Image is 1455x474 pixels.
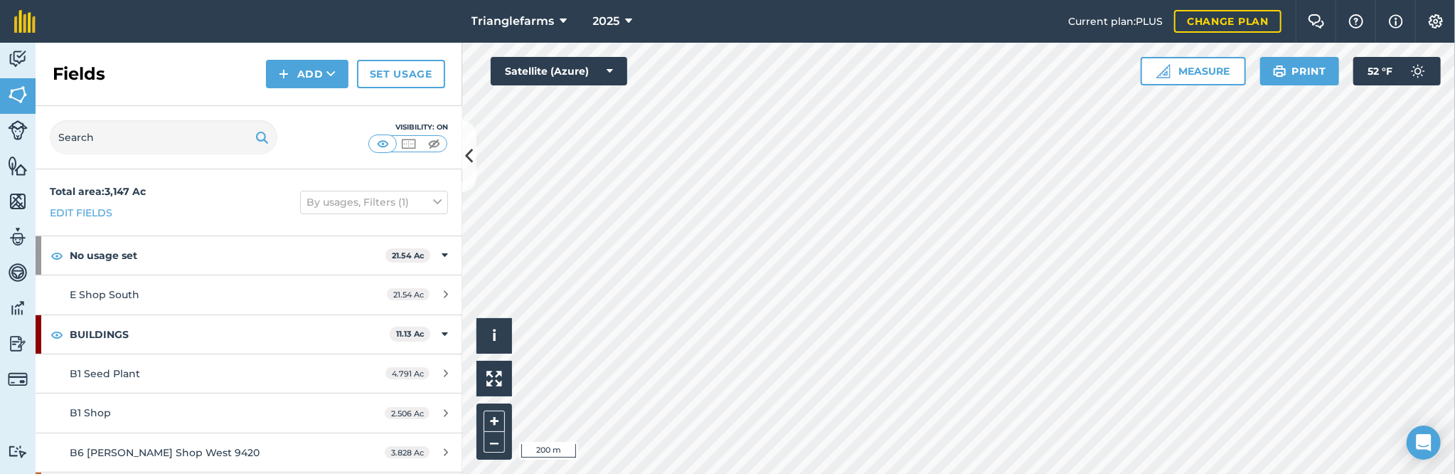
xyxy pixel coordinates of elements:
[1404,57,1432,85] img: svg+xml;base64,PD94bWwgdmVyc2lvbj0iMS4wIiBlbmNvZGluZz0idXRmLTgiPz4KPCEtLSBHZW5lcmF0b3I6IEFkb2JlIE...
[392,251,425,260] strong: 21.54 Ac
[53,63,105,85] h2: Fields
[36,236,462,275] div: No usage set21.54 Ac
[36,394,462,432] a: B1 Shop2.506 Ac
[36,433,462,472] a: B6 [PERSON_NAME] Shop West 94203.828 Ac
[36,315,462,354] div: BUILDINGS11.13 Ac
[400,137,417,151] img: svg+xml;base64,PHN2ZyB4bWxucz0iaHR0cDovL3d3dy53My5vcmcvMjAwMC9zdmciIHdpZHRoPSI1MCIgaGVpZ2h0PSI0MC...
[1308,14,1325,28] img: Two speech bubbles overlapping with the left bubble in the forefront
[1427,14,1444,28] img: A cog icon
[70,288,139,301] span: E Shop South
[368,122,448,133] div: Visibility: On
[471,13,555,30] span: Trianglefarms
[1141,57,1246,85] button: Measure
[8,48,28,70] img: svg+xml;base64,PD94bWwgdmVyc2lvbj0iMS4wIiBlbmNvZGluZz0idXRmLTgiPz4KPCEtLSBHZW5lcmF0b3I6IEFkb2JlIE...
[8,155,28,177] img: svg+xml;base64,PHN2ZyB4bWxucz0iaHR0cDovL3d3dy53My5vcmcvMjAwMC9zdmciIHdpZHRoPSI1NiIgaGVpZ2h0PSI2MC...
[1389,13,1403,30] img: svg+xml;base64,PHN2ZyB4bWxucz0iaHR0cDovL3d3dy53My5vcmcvMjAwMC9zdmciIHdpZHRoPSIxNyIgaGVpZ2h0PSIxNy...
[8,84,28,105] img: svg+xml;base64,PHN2ZyB4bWxucz0iaHR0cDovL3d3dy53My5vcmcvMjAwMC9zdmciIHdpZHRoPSI1NiIgaGVpZ2h0PSI2MC...
[279,65,289,83] img: svg+xml;base64,PHN2ZyB4bWxucz0iaHR0cDovL3d3dy53My5vcmcvMjAwMC9zdmciIHdpZHRoPSIxNCIgaGVpZ2h0PSIyNC...
[486,371,502,386] img: Four arrows, one pointing top left, one top right, one bottom right and the last bottom left
[50,185,146,198] strong: Total area : 3,147 Ac
[484,411,505,432] button: +
[8,445,28,458] img: svg+xml;base64,PD94bWwgdmVyc2lvbj0iMS4wIiBlbmNvZGluZz0idXRmLTgiPz4KPCEtLSBHZW5lcmF0b3I6IEFkb2JlIE...
[70,446,260,459] span: B6 [PERSON_NAME] Shop West 9420
[1407,426,1441,460] div: Open Intercom Messenger
[1068,14,1163,29] span: Current plan : PLUS
[8,191,28,212] img: svg+xml;base64,PHN2ZyB4bWxucz0iaHR0cDovL3d3dy53My5vcmcvMjAwMC9zdmciIHdpZHRoPSI1NiIgaGVpZ2h0PSI2MC...
[8,297,28,319] img: svg+xml;base64,PD94bWwgdmVyc2lvbj0iMS4wIiBlbmNvZGluZz0idXRmLTgiPz4KPCEtLSBHZW5lcmF0b3I6IEFkb2JlIE...
[385,367,430,379] span: 4.791 Ac
[70,236,385,275] strong: No usage set
[1174,10,1281,33] a: Change plan
[255,129,269,146] img: svg+xml;base64,PHN2ZyB4bWxucz0iaHR0cDovL3d3dy53My5vcmcvMjAwMC9zdmciIHdpZHRoPSIxOSIgaGVpZ2h0PSIyNC...
[476,318,512,354] button: i
[36,354,462,393] a: B1 Seed Plant4.791 Ac
[357,60,445,88] a: Set usage
[50,120,277,154] input: Search
[1353,57,1441,85] button: 52 °F
[8,226,28,248] img: svg+xml;base64,PD94bWwgdmVyc2lvbj0iMS4wIiBlbmNvZGluZz0idXRmLTgiPz4KPCEtLSBHZW5lcmF0b3I6IEFkb2JlIE...
[266,60,348,88] button: Add
[1273,63,1286,80] img: svg+xml;base64,PHN2ZyB4bWxucz0iaHR0cDovL3d3dy53My5vcmcvMjAwMC9zdmciIHdpZHRoPSIxOSIgaGVpZ2h0PSIyNC...
[70,367,140,380] span: B1 Seed Plant
[8,333,28,354] img: svg+xml;base64,PD94bWwgdmVyc2lvbj0iMS4wIiBlbmNvZGluZz0idXRmLTgiPz4KPCEtLSBHZW5lcmF0b3I6IEFkb2JlIE...
[300,191,448,214] button: By usages, Filters (1)
[374,137,392,151] img: svg+xml;base64,PHN2ZyB4bWxucz0iaHR0cDovL3d3dy53My5vcmcvMjAwMC9zdmciIHdpZHRoPSI1MCIgaGVpZ2h0PSI0MC...
[425,137,443,151] img: svg+xml;base64,PHN2ZyB4bWxucz0iaHR0cDovL3d3dy53My5vcmcvMjAwMC9zdmciIHdpZHRoPSI1MCIgaGVpZ2h0PSI0MC...
[593,13,620,30] span: 2025
[70,315,390,354] strong: BUILDINGS
[396,329,425,339] strong: 11.13 Ac
[385,407,430,419] span: 2.506 Ac
[1368,57,1392,85] span: 52 ° F
[8,262,28,283] img: svg+xml;base64,PD94bWwgdmVyc2lvbj0iMS4wIiBlbmNvZGluZz0idXRmLTgiPz4KPCEtLSBHZW5lcmF0b3I6IEFkb2JlIE...
[50,205,112,221] a: Edit fields
[50,247,63,264] img: svg+xml;base64,PHN2ZyB4bWxucz0iaHR0cDovL3d3dy53My5vcmcvMjAwMC9zdmciIHdpZHRoPSIxOCIgaGVpZ2h0PSIyNC...
[14,10,36,33] img: fieldmargin Logo
[492,327,496,344] span: i
[385,446,430,458] span: 3.828 Ac
[491,57,627,85] button: Satellite (Azure)
[484,432,505,453] button: –
[1348,14,1365,28] img: A question mark icon
[1156,64,1171,78] img: Ruler icon
[36,275,462,314] a: E Shop South21.54 Ac
[8,120,28,140] img: svg+xml;base64,PD94bWwgdmVyc2lvbj0iMS4wIiBlbmNvZGluZz0idXRmLTgiPz4KPCEtLSBHZW5lcmF0b3I6IEFkb2JlIE...
[1260,57,1340,85] button: Print
[387,288,430,300] span: 21.54 Ac
[70,406,111,419] span: B1 Shop
[50,326,63,343] img: svg+xml;base64,PHN2ZyB4bWxucz0iaHR0cDovL3d3dy53My5vcmcvMjAwMC9zdmciIHdpZHRoPSIxOCIgaGVpZ2h0PSIyNC...
[8,369,28,389] img: svg+xml;base64,PD94bWwgdmVyc2lvbj0iMS4wIiBlbmNvZGluZz0idXRmLTgiPz4KPCEtLSBHZW5lcmF0b3I6IEFkb2JlIE...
